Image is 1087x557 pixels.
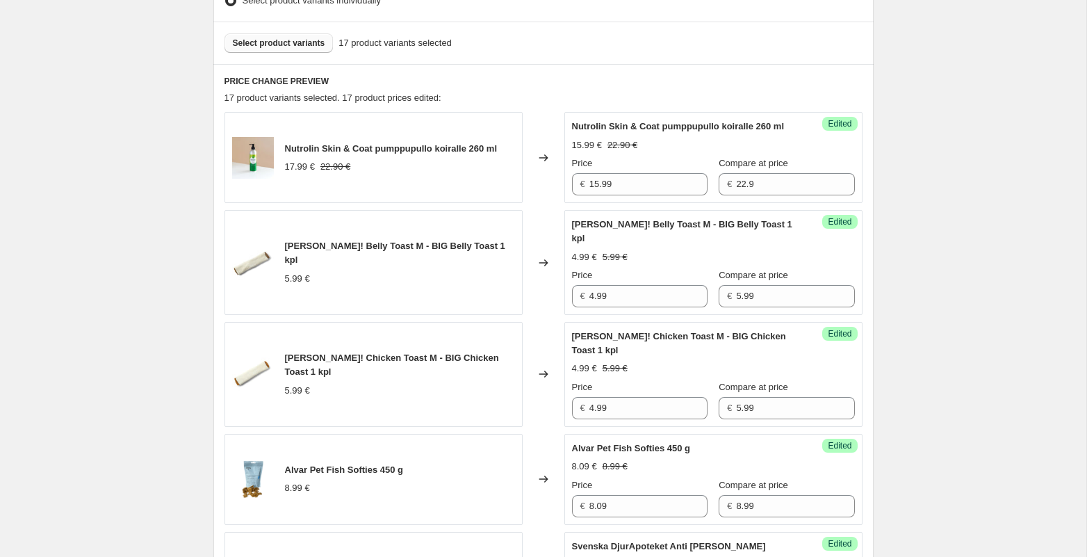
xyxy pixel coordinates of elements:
[285,160,315,174] div: 17.99 €
[828,328,851,339] span: Edited
[572,382,593,392] span: Price
[232,458,274,500] img: chicken_softies_square-1_80x.png
[285,272,310,286] div: 5.99 €
[572,158,593,168] span: Price
[224,76,863,87] h6: PRICE CHANGE PREVIEW
[828,216,851,227] span: Edited
[572,480,593,490] span: Price
[285,143,498,154] span: Nutrolin Skin & Coat pumppupullo koiralle 260 ml
[580,291,585,301] span: €
[572,270,593,280] span: Price
[607,138,637,152] strike: 22.90 €
[285,353,499,377] span: [PERSON_NAME]! Chicken Toast M - BIG Chicken Toast 1 kpl
[719,270,788,280] span: Compare at price
[603,362,628,376] strike: 5.99 €
[727,291,732,301] span: €
[572,362,597,376] div: 4.99 €
[285,465,404,475] span: Alvar Pet Fish Softies 450 g
[572,219,792,243] span: [PERSON_NAME]! Belly Toast M - BIG Belly Toast 1 kpl
[232,242,274,284] img: 1042_a6a403e32599f484e783c7aa86eef728_80x.jpg
[572,460,597,474] div: 8.09 €
[232,137,274,179] img: nutrolinuusi_80x.jpg
[572,138,602,152] div: 15.99 €
[727,501,732,511] span: €
[320,160,350,174] strike: 22.90 €
[285,241,505,265] span: [PERSON_NAME]! Belly Toast M - BIG Belly Toast 1 kpl
[580,179,585,189] span: €
[338,36,452,50] span: 17 product variants selected
[828,118,851,129] span: Edited
[224,33,334,53] button: Select product variants
[572,331,786,355] span: [PERSON_NAME]! Chicken Toast M - BIG Chicken Toast 1 kpl
[727,403,732,413] span: €
[719,480,788,490] span: Compare at price
[603,460,628,474] strike: 8.99 €
[580,403,585,413] span: €
[828,538,851,549] span: Edited
[285,481,310,495] div: 8.99 €
[572,250,597,264] div: 4.99 €
[285,384,310,398] div: 5.99 €
[572,443,691,453] span: Alvar Pet Fish Softies 450 g
[719,158,788,168] span: Compare at price
[572,121,785,131] span: Nutrolin Skin & Coat pumppupullo koiralle 260 ml
[828,440,851,451] span: Edited
[603,250,628,264] strike: 5.99 €
[233,38,325,49] span: Select product variants
[224,92,441,103] span: 17 product variants selected. 17 product prices edited:
[727,179,732,189] span: €
[232,353,274,395] img: 1054_a6a403e32599f484e783c7aa86eef728_80x.jpg
[719,382,788,392] span: Compare at price
[580,501,585,511] span: €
